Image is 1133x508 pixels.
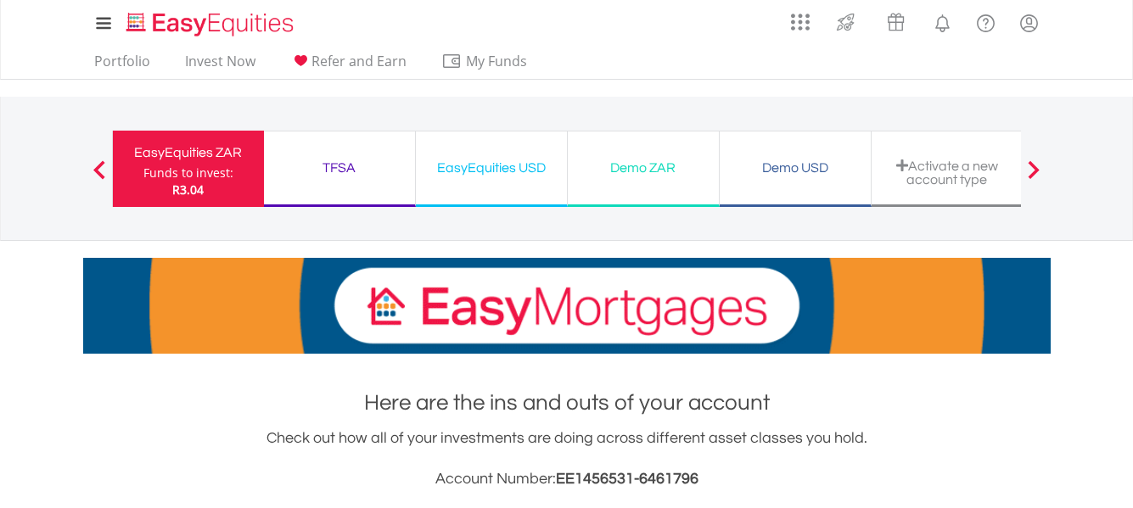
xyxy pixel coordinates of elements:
[83,467,1051,491] h3: Account Number:
[730,156,861,180] div: Demo USD
[120,4,300,38] a: Home page
[791,13,810,31] img: grid-menu-icon.svg
[172,181,204,198] span: R3.04
[871,4,921,36] a: Vouchers
[123,141,254,165] div: EasyEquities ZAR
[832,8,860,36] img: thrive-v2.svg
[556,471,698,487] span: EE1456531-6461796
[882,8,910,36] img: vouchers-v2.svg
[87,53,157,79] a: Portfolio
[578,156,709,180] div: Demo ZAR
[882,159,1012,187] div: Activate a new account type
[283,53,413,79] a: Refer and Earn
[780,4,821,31] a: AppsGrid
[1007,4,1051,42] a: My Profile
[311,52,407,70] span: Refer and Earn
[83,427,1051,491] div: Check out how all of your investments are doing across different asset classes you hold.
[83,388,1051,418] h1: Here are the ins and outs of your account
[921,4,964,38] a: Notifications
[441,50,552,72] span: My Funds
[964,4,1007,38] a: FAQ's and Support
[274,156,405,180] div: TFSA
[426,156,557,180] div: EasyEquities USD
[143,165,233,181] div: Funds to invest:
[123,10,300,38] img: EasyEquities_Logo.png
[178,53,262,79] a: Invest Now
[83,258,1051,354] img: EasyMortage Promotion Banner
